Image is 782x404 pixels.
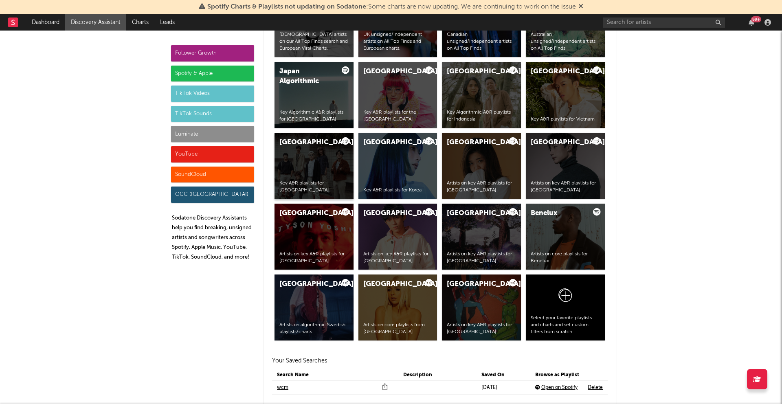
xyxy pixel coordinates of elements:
div: TikTok Sounds [171,106,254,122]
a: [GEOGRAPHIC_DATA]Key A&R playlists for Vietnam [526,62,605,128]
a: wcm [277,383,288,393]
div: Artists on key A&R playlists for [GEOGRAPHIC_DATA] [447,322,516,336]
div: [GEOGRAPHIC_DATA] [447,279,502,289]
th: Search Name [272,370,398,380]
div: Artists on core playlists for Benelux [531,251,600,265]
span: Spotify Charts & Playlists not updating on Sodatone [207,4,366,10]
input: Search for artists [603,18,725,28]
div: Artists on algorithmic Swedish playlists/charts [279,322,349,336]
th: Saved On [477,370,530,380]
a: [GEOGRAPHIC_DATA]Artists on key A&R playlists for [GEOGRAPHIC_DATA] [358,204,437,270]
span: Dismiss [578,4,583,10]
div: 99 + [751,16,761,22]
div: Key Algorithmic A&R playlists for Indonesia [447,109,516,123]
div: [GEOGRAPHIC_DATA] [447,209,502,218]
a: [GEOGRAPHIC_DATA]Artists on core playlists from [GEOGRAPHIC_DATA] [358,274,437,340]
div: YouTube [171,146,254,162]
div: [GEOGRAPHIC_DATA] [279,209,335,218]
div: Artists on key A&R playlists for [GEOGRAPHIC_DATA] [447,180,516,194]
div: Spotify & Apple [171,66,254,82]
div: [GEOGRAPHIC_DATA] [279,279,335,289]
a: Charts [126,14,154,31]
div: Artists on key A&R playlists for [GEOGRAPHIC_DATA] [363,251,433,265]
button: 99+ [749,19,754,26]
div: Key A&R playlists for [GEOGRAPHIC_DATA] [279,180,349,194]
div: Australian unsigned/independent artists on All Top Finds. [531,31,600,52]
a: [GEOGRAPHIC_DATA]Key A&R playlists for the [GEOGRAPHIC_DATA] [358,62,437,128]
a: [GEOGRAPHIC_DATA]Artists on key A&R playlists for [GEOGRAPHIC_DATA] [442,274,521,340]
div: Canadian unsigned/independent artists on All Top Finds. [447,31,516,52]
div: [GEOGRAPHIC_DATA] [531,138,586,147]
a: BeneluxArtists on core playlists for Benelux [526,204,605,270]
div: [GEOGRAPHIC_DATA] [531,67,586,77]
a: [GEOGRAPHIC_DATA]Artists on key A&R playlists for [GEOGRAPHIC_DATA] [275,204,354,270]
a: Dashboard [26,14,65,31]
div: Key A&R playlists for the [GEOGRAPHIC_DATA] [363,109,433,123]
div: Follower Growth [171,45,254,61]
a: [GEOGRAPHIC_DATA]Artists on key A&R playlists for [GEOGRAPHIC_DATA] [442,133,521,199]
div: UK unsigned/independent artists on All Top Finds and European charts. [363,31,433,52]
h2: Your Saved Searches [272,356,608,366]
div: [GEOGRAPHIC_DATA] [279,138,335,147]
div: [GEOGRAPHIC_DATA] [447,138,502,147]
td: Delete [583,380,608,395]
th: Browse as Playlist [530,370,583,380]
a: Select your favorite playlists and charts and set custom filters from scratch. [526,274,605,340]
div: Benelux [531,209,586,218]
th: Description [398,370,477,380]
a: Leads [154,14,180,31]
a: [GEOGRAPHIC_DATA]Key Algorithmic A&R playlists for Indonesia [442,62,521,128]
a: [GEOGRAPHIC_DATA]Key A&R playlists for [GEOGRAPHIC_DATA] [275,133,354,199]
div: Select your favorite playlists and charts and set custom filters from scratch. [531,315,600,335]
div: Luminate [171,126,254,142]
div: Key Algorithmic A&R playlists for [GEOGRAPHIC_DATA] [279,109,349,123]
div: Artists on key A&R playlists for [GEOGRAPHIC_DATA] [447,251,516,265]
a: [GEOGRAPHIC_DATA]Artists on key A&R playlists for [GEOGRAPHIC_DATA] [442,204,521,270]
div: Key A&R playlists for Vietnam [531,116,600,123]
div: SoundCloud [171,167,254,183]
td: [DATE] [477,380,530,395]
a: Japan AlgorithmicKey Algorithmic A&R playlists for [GEOGRAPHIC_DATA] [275,62,354,128]
a: [GEOGRAPHIC_DATA]Artists on key A&R playlists for [GEOGRAPHIC_DATA] [526,133,605,199]
p: Sodatone Discovery Assistants help you find breaking, unsigned artists and songwriters across Spo... [172,213,254,262]
div: [GEOGRAPHIC_DATA] [363,138,419,147]
div: [DEMOGRAPHIC_DATA] artists on our All Top Finds search and European Viral Charts. [279,31,349,52]
div: Artists on core playlists from [GEOGRAPHIC_DATA] [363,322,433,336]
a: [GEOGRAPHIC_DATA]Key A&R playlists for Korea [358,133,437,199]
a: [GEOGRAPHIC_DATA]Artists on algorithmic Swedish playlists/charts [275,274,354,340]
div: Artists on key A&R playlists for [GEOGRAPHIC_DATA] [279,251,349,265]
span: : Some charts are now updating. We are continuing to work on the issue [207,4,576,10]
div: [GEOGRAPHIC_DATA] [363,279,419,289]
div: [GEOGRAPHIC_DATA] [363,67,419,77]
div: [GEOGRAPHIC_DATA] [363,209,419,218]
div: OCC ([GEOGRAPHIC_DATA]) [171,187,254,203]
span: Open on Spotify [541,385,578,390]
a: Discovery Assistant [65,14,126,31]
div: TikTok Videos [171,86,254,102]
div: Japan Algorithmic [279,67,335,86]
div: Key A&R playlists for Korea [363,187,433,194]
div: [GEOGRAPHIC_DATA] [447,67,502,77]
div: Open on Spotify [535,383,582,393]
div: Artists on key A&R playlists for [GEOGRAPHIC_DATA] [531,180,600,194]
